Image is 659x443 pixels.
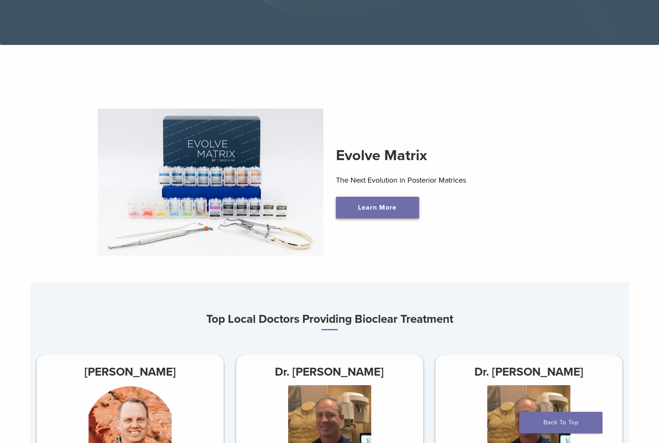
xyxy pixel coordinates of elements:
[30,309,629,330] h3: Top Local Doctors Providing Bioclear Treatment
[435,362,622,382] h3: Dr. [PERSON_NAME]
[98,109,323,256] img: Evolve Matrix
[519,412,602,433] a: Back To Top
[336,197,419,218] a: Learn More
[236,362,423,382] h3: Dr. [PERSON_NAME]
[336,146,562,166] h2: Evolve Matrix
[336,174,562,186] p: The Next Evolution in Posterior Matrices
[37,362,224,382] h3: [PERSON_NAME]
